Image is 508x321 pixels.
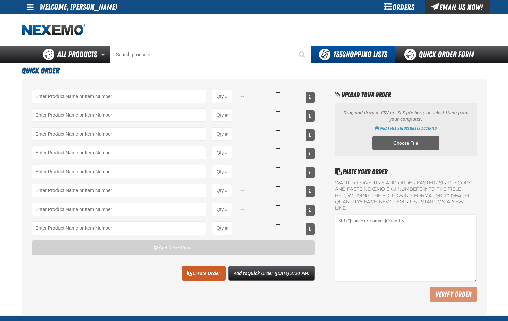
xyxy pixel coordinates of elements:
[32,127,207,141] : Product
[333,50,387,59] span: Shopping Lists
[228,266,315,281] button: Add toQuick Order ([DATE] 3:20 PM)
[294,46,311,63] button: Start Searching
[212,108,232,122] input: Product Quantity
[306,186,315,197] button: View All Prices
[57,48,97,61] span: All Products
[32,184,207,197] : Product
[159,245,192,250] span: Add More Rows
[311,46,395,63] button: You have 135 Shopping Lists. Open to view details
[32,240,315,255] button: Add More Rows
[335,180,476,212] label: Want to save time and order faster? Simply copy and paste NEXEMO SKU numbers into the field below...
[212,165,232,178] input: Product Quantity
[212,203,232,216] input: Product Quantity
[234,270,309,276] span: Add to
[306,110,315,122] button: View All Prices
[22,66,59,75] span: Quick Order
[32,203,207,216] : Product
[22,24,85,36] img: Nexemo logo
[212,127,232,141] input: Product Quantity
[110,46,311,63] input: Search
[22,24,85,36] a: Home
[333,50,342,59] strong: 135
[372,136,439,150] label: Choose CSV, XLSX or ODS file to import multiple products. Opens a popup
[306,129,315,141] button: View All Prices
[32,108,207,122] : Product
[32,165,207,178] : Product
[335,167,476,177] h2: Paste Your Order
[375,125,437,132] a: Get Directions of how to import multiple products using an CSV, XLSX or ODS file. Opens a popup
[32,90,207,103] : Product
[306,167,315,178] button: View All Prices
[212,90,232,103] input: Product Quantity
[306,92,315,103] button: View All Prices
[212,146,232,159] input: Product Quantity
[395,46,486,63] a: Quick Order Form
[32,221,207,235] : Product
[306,223,315,235] button: View All Prices
[306,148,315,159] button: View All Prices
[212,184,232,197] input: Product Quantity
[32,146,207,159] : Product
[182,266,226,281] : Create Order
[212,221,232,235] input: Product Quantity
[306,205,315,216] button: View All Prices
[99,46,110,63] button: Open All Products pages
[335,90,476,100] h2: Upload Your Order
[247,270,309,276] span: Quick Order ([DATE] 3:20 PM)
[342,110,470,122] p: Drag and drop a .CSV or .XLS file here, or select them from your computer.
